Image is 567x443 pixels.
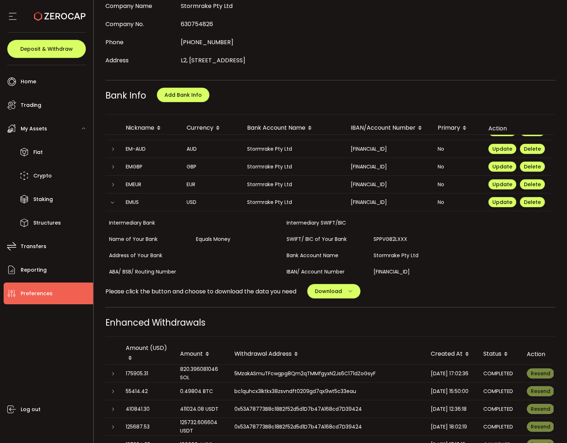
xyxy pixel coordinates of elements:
span: 630754826 [181,20,213,28]
div: Stormrake Pty Ltd [370,247,460,264]
span: Reporting [21,265,47,275]
span: Bank Info [105,89,146,101]
div: No [432,145,483,153]
span: Download [315,288,342,295]
span: Home [21,76,36,87]
div: Bank Account Name [241,122,345,134]
div: 411024.08 USDT [180,405,223,413]
div: EMEUR [120,180,181,189]
div: 820.396081046 SOL [180,365,223,382]
div: 55414.42 [126,387,168,396]
div: Bank Account Name [283,247,370,264]
div: 0.49804 BTC [180,387,223,396]
div: 125732.606604 USDT [180,418,223,435]
div: Name of Your Bank [105,231,192,247]
button: Delete [520,197,545,207]
span: Transfers [21,241,46,252]
div: No [432,163,483,171]
div: Stormrake Pty Ltd [241,145,345,153]
div: Intermediary Bank [105,215,192,231]
div: EUR [181,180,241,189]
div: 175905.31 [126,369,168,378]
div: [FINANCIAL_ID] [370,264,460,280]
div: 0x53A78773B8c18B2f52d5d1D7b47A168cd7D39424 [229,405,425,413]
span: L2, [STREET_ADDRESS] [181,56,245,64]
div: Amount [174,348,229,360]
button: Update [488,197,516,207]
span: Delete [524,163,541,170]
div: Action [521,350,554,358]
span: Update [492,181,512,188]
span: Preferences [21,288,53,299]
div: IBAN/Account Number [345,122,432,134]
div: [FINANCIAL_ID] [345,180,432,189]
div: Status [478,348,521,360]
div: 5MzakASmuTFcwgpg8Qm2qTMMfgyxN2Js6C171dZoGsyF [229,369,425,378]
div: bc1quhcx3lktkx38zsvndft0209gd7qx9wt5c33eau [229,387,425,396]
div: No [432,198,483,206]
div: [DATE] 15:50:00 [431,387,472,396]
div: 125687.53 [126,423,168,431]
button: Download [307,284,360,298]
div: 410841.30 [126,405,168,413]
div: SWIFT/ BIC of Your Bank [283,231,370,247]
div: Phone [105,35,178,50]
div: Company No. [105,17,178,32]
div: [FINANCIAL_ID] [345,198,432,206]
button: Update [488,144,516,154]
div: SPPVGB2LXXX [370,231,460,247]
span: Delete [524,181,541,188]
button: Update [488,162,516,172]
div: Action [483,124,551,133]
div: Intermediary SWIFT/BIC [283,215,370,231]
div: Enhanced Withdrawals [105,316,556,329]
span: Update [492,145,512,152]
span: Delete [524,145,541,152]
div: [DATE] 17:02:36 [431,369,472,378]
span: Crypto [33,171,52,181]
div: AUD [181,145,241,153]
div: Stormrake Pty Ltd [241,163,345,171]
div: Equals Money [192,231,283,247]
button: Delete [520,144,545,154]
button: Add Bank Info [157,88,209,102]
div: EM-AUD [120,145,181,153]
span: Update [492,163,512,170]
div: USD [181,198,241,206]
div: Created At [425,348,478,360]
span: Log out [21,404,41,415]
button: Delete [520,179,545,189]
span: Structures [33,218,61,228]
div: Nickname [120,122,181,134]
div: Primary [432,122,483,134]
button: Update [488,179,516,189]
span: [PHONE_NUMBER] [181,38,233,46]
div: Address of Your Bank [105,247,192,264]
div: Currency [181,122,241,134]
button: Deposit & Withdraw [7,40,86,58]
div: GBP [181,163,241,171]
div: EMGBP [120,163,181,171]
div: No [432,180,483,189]
div: IBAN/ Account Number [283,264,370,280]
span: Staking [33,194,53,205]
span: Trading [21,100,41,110]
span: My Assets [21,124,47,134]
div: [FINANCIAL_ID] [345,145,432,153]
iframe: Chat Widget [481,365,567,443]
div: Stormrake Pty Ltd [241,180,345,189]
div: Withdrawal Address [229,348,425,360]
div: 0x53A78773B8c18B2f52d5d1D7b47A168cd7D39424 [229,423,425,431]
span: Delete [524,198,541,206]
span: Add Bank Info [164,91,202,99]
div: [FINANCIAL_ID] [345,163,432,171]
div: ABA/ BSB/ Routing Number [105,264,192,280]
div: Address [105,53,178,68]
div: [DATE] 12:36:18 [431,405,472,413]
button: Delete [520,162,545,172]
div: EMUS [120,198,181,206]
div: Stormrake Pty Ltd [241,198,345,206]
span: Fiat [33,147,43,158]
div: [DATE] 18:02:19 [431,423,472,431]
